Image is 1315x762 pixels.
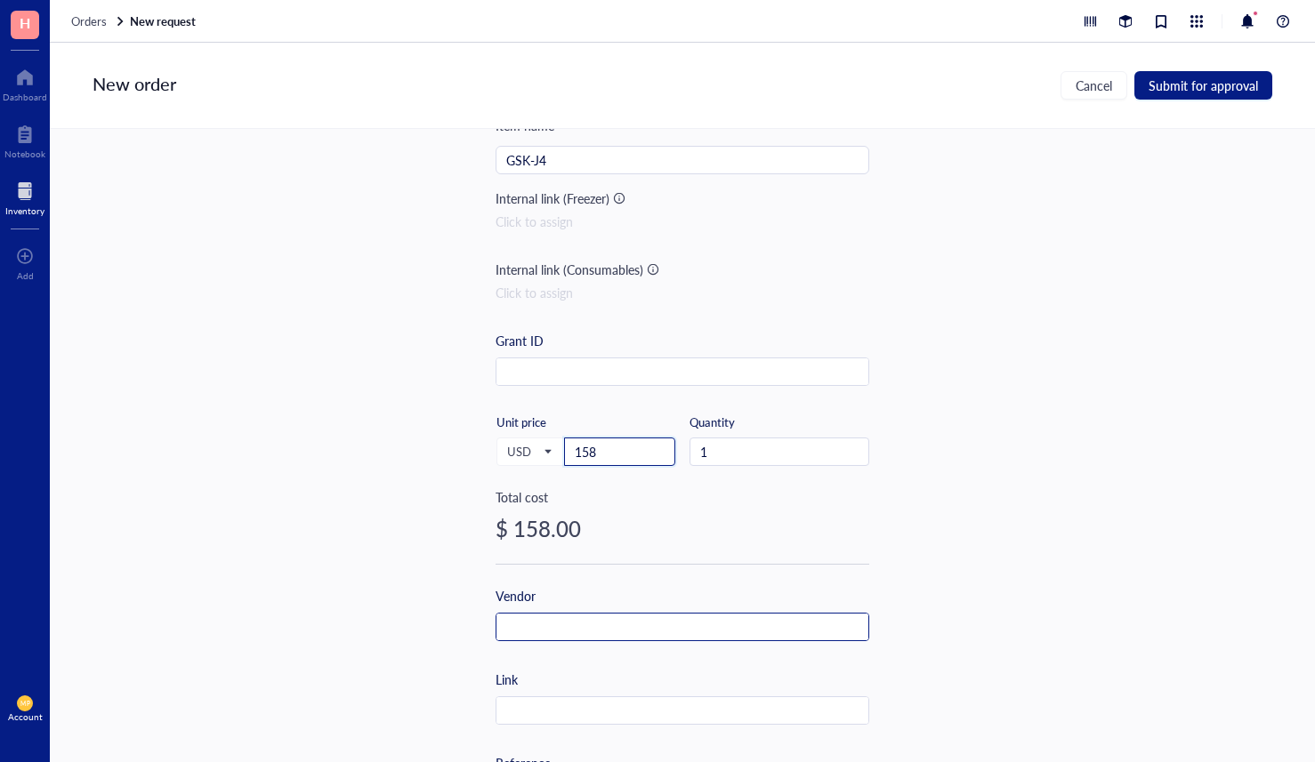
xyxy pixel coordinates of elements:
div: Click to assign [496,212,869,231]
a: Notebook [4,120,45,159]
div: Add [17,270,34,281]
div: $ 158.00 [496,514,869,542]
span: H [20,12,30,34]
span: MP [20,700,29,707]
span: USD [507,444,551,460]
div: Internal link (Consumables) [496,260,643,279]
div: Notebook [4,148,45,159]
div: Link [496,670,518,689]
span: Orders [71,12,107,29]
div: Click to assign [496,283,869,302]
div: Vendor [496,586,536,606]
div: Quantity [690,414,869,430]
div: Grant ID [496,331,544,350]
button: Submit for approval [1134,71,1272,100]
div: Account [8,711,43,722]
div: Unit price [496,414,608,430]
a: New request [130,13,199,29]
div: Dashboard [3,92,47,102]
span: Cancel [1076,78,1112,92]
div: Total cost [496,487,869,507]
a: Orders [71,13,126,29]
a: Dashboard [3,63,47,102]
a: Inventory [5,177,44,216]
button: Cancel [1061,71,1127,100]
div: Internal link (Freezer) [496,188,609,208]
div: New order [93,71,176,100]
div: Inventory [5,205,44,216]
span: Submit for approval [1149,78,1258,92]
